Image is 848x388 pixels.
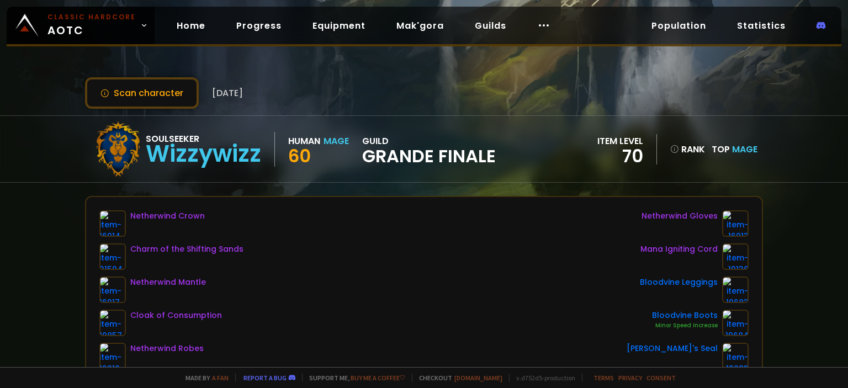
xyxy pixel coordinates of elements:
div: Minor Speed Increase [652,321,718,330]
div: item level [597,134,643,148]
div: Mage [324,134,349,148]
span: v. d752d5 - production [509,374,575,382]
span: Support me, [302,374,405,382]
img: item-19857 [99,310,126,336]
div: Wizzywizz [146,146,261,162]
img: item-19893 [722,343,749,369]
span: Mage [732,143,757,156]
a: Report a bug [243,374,287,382]
img: item-19683 [722,277,749,303]
a: Equipment [304,14,374,37]
div: Human [288,134,320,148]
img: item-16914 [99,210,126,237]
span: Checkout [412,374,502,382]
div: Bloodvine Boots [652,310,718,321]
img: item-16916 [99,343,126,369]
a: Statistics [728,14,794,37]
span: Made by [179,374,229,382]
div: Cloak of Consumption [130,310,222,321]
div: Mana Igniting Cord [640,243,718,255]
div: [PERSON_NAME]'s Seal [627,343,718,354]
a: Classic HardcoreAOTC [7,7,155,44]
span: 60 [288,143,311,168]
a: Buy me a coffee [351,374,405,382]
small: Classic Hardcore [47,12,136,22]
div: Netherwind Robes [130,343,204,354]
span: [DATE] [212,86,243,100]
a: Privacy [618,374,642,382]
div: Netherwind Gloves [642,210,718,222]
img: item-16917 [99,277,126,303]
div: Netherwind Mantle [130,277,206,288]
a: Population [643,14,715,37]
span: AOTC [47,12,136,39]
a: Terms [593,374,614,382]
a: Guilds [466,14,515,37]
a: a fan [212,374,229,382]
span: Grande Finale [362,148,496,164]
div: Charm of the Shifting Sands [130,243,243,255]
a: Home [168,14,214,37]
div: rank [670,142,705,156]
div: Top [712,142,757,156]
img: item-19684 [722,310,749,336]
a: Progress [227,14,290,37]
img: item-16913 [722,210,749,237]
a: Consent [646,374,676,382]
img: item-19136 [722,243,749,270]
img: item-21504 [99,243,126,270]
button: Scan character [85,77,199,109]
a: Mak'gora [388,14,453,37]
div: Soulseeker [146,132,261,146]
a: [DOMAIN_NAME] [454,374,502,382]
div: guild [362,134,496,164]
div: Netherwind Crown [130,210,205,222]
div: 70 [597,148,643,164]
div: Bloodvine Leggings [640,277,718,288]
